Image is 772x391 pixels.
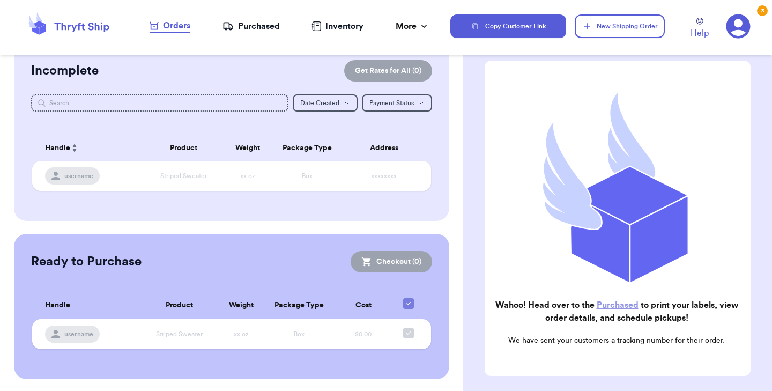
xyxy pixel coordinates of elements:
th: Package Type [271,135,343,161]
h2: Ready to Purchase [31,253,142,270]
button: Get Rates for All (0) [344,60,432,82]
span: Box [294,331,305,337]
button: Copy Customer Link [450,14,566,38]
span: xx oz [240,173,255,179]
div: More [396,20,429,33]
a: Orders [150,19,190,33]
h2: Wahoo! Head over to the to print your labels, view order details, and schedule pickups! [493,299,740,324]
span: username [64,330,93,338]
span: $0.00 [355,331,372,337]
span: Box [302,173,313,179]
span: Date Created [300,100,339,106]
span: Help [691,27,709,40]
span: Handle [45,300,70,311]
th: Product [144,135,224,161]
th: Product [140,292,218,319]
th: Weight [224,135,271,161]
a: Purchased [597,301,639,309]
th: Address [343,135,431,161]
span: xxxxxxxx [371,173,397,179]
button: Sort ascending [70,142,79,154]
input: Search [31,94,288,112]
button: Date Created [293,94,358,112]
span: Striped Sweater [160,173,207,179]
span: Payment Status [369,100,414,106]
span: xx oz [234,331,249,337]
a: Inventory [311,20,363,33]
h2: Incomplete [31,62,99,79]
a: Help [691,18,709,40]
a: Purchased [222,20,280,33]
button: Checkout (0) [351,251,432,272]
span: Handle [45,143,70,154]
p: We have sent your customers a tracking number for their order. [493,335,740,346]
div: 3 [757,5,768,16]
div: Orders [150,19,190,32]
span: Striped Sweater [156,331,203,337]
th: Package Type [264,292,334,319]
button: Payment Status [362,94,432,112]
span: username [64,172,93,180]
th: Weight [218,292,265,319]
th: Cost [334,292,392,319]
button: New Shipping Order [575,14,665,38]
a: 3 [726,14,751,39]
